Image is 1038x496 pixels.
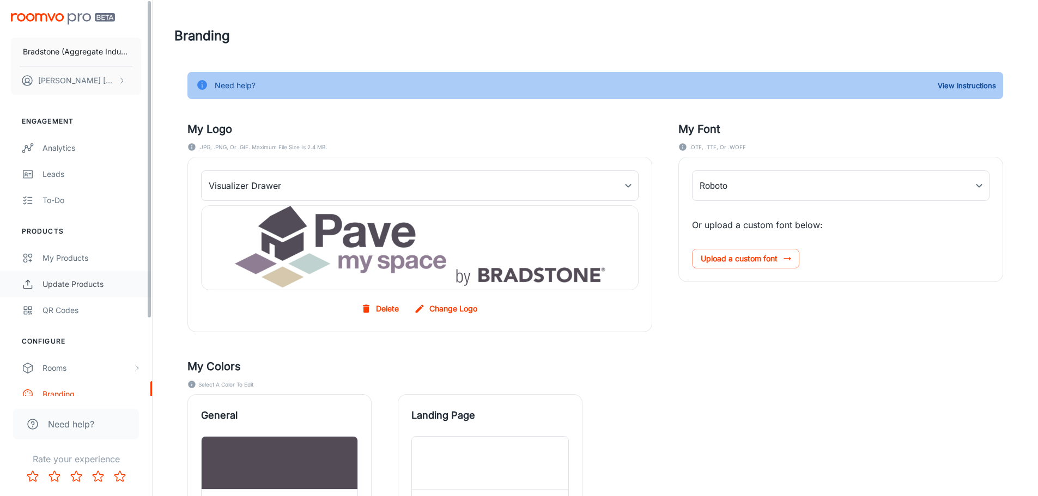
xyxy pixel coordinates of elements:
[87,466,109,487] button: Rate 4 star
[48,418,94,431] span: Need help?
[43,194,141,206] div: To-do
[692,218,990,231] p: Or upload a custom font below:
[11,38,141,66] button: Bradstone (Aggregate Industries UK Limited)
[202,206,638,290] img: my_landing_page_logo_background_image_en-us.png
[65,466,87,487] button: Rate 3 star
[678,121,1003,137] h5: My Font
[11,13,115,25] img: Roomvo PRO Beta
[109,466,131,487] button: Rate 5 star
[359,299,403,319] button: Delete
[43,168,141,180] div: Leads
[43,142,141,154] div: Analytics
[201,170,639,201] div: Visualizer Drawer
[201,408,358,423] span: General
[22,466,44,487] button: Rate 1 star
[174,26,230,46] h1: Branding
[9,452,143,466] p: Rate your experience
[43,278,141,290] div: Update Products
[44,466,65,487] button: Rate 2 star
[412,299,482,319] label: Change Logo
[43,252,141,264] div: My Products
[11,66,141,95] button: [PERSON_NAME] [PERSON_NAME]
[692,249,799,268] span: Upload a custom font
[38,75,115,87] p: [PERSON_NAME] [PERSON_NAME]
[187,358,1003,375] h5: My Colors
[215,75,256,96] div: Need help?
[43,388,141,400] div: Branding
[692,170,990,201] div: Roboto
[23,46,129,58] p: Bradstone (Aggregate Industries UK Limited)
[689,142,746,152] span: .OTF, .TTF, or .WOFF
[935,77,999,94] button: View Instructions
[43,304,141,316] div: QR Codes
[411,408,568,423] span: Landing Page
[187,121,652,137] h5: My Logo
[198,142,327,152] span: .JPG, .PNG, or .GIF. Maximum file size is 2.4 MB.
[43,362,132,374] div: Rooms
